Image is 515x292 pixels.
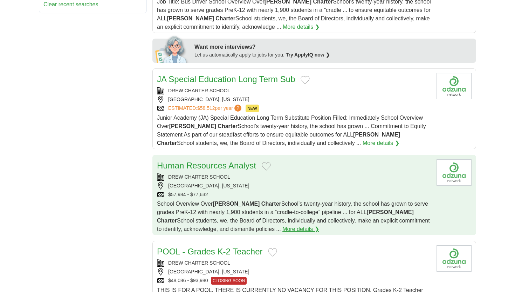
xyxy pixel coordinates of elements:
[197,105,215,111] span: $58,512
[157,161,256,170] a: Human Resources Analyst
[169,123,216,129] strong: [PERSON_NAME]
[261,201,281,207] strong: Charter
[168,105,243,112] a: ESTIMATED:$58,512per year?
[157,140,177,146] strong: Charter
[157,173,431,181] div: DREW CHARTER SCHOOL
[167,15,214,21] strong: [PERSON_NAME]
[157,268,431,276] div: [GEOGRAPHIC_DATA], [US_STATE]
[211,277,247,285] span: CLOSING SOON
[157,182,431,190] div: [GEOGRAPHIC_DATA], [US_STATE]
[262,162,271,171] button: Add to favorite jobs
[215,15,235,21] strong: Charter
[157,277,431,285] div: $48,086 - $93,980
[268,248,277,257] button: Add to favorite jobs
[157,74,295,84] a: JA Special Education Long Term Sub
[157,218,177,224] strong: Charter
[43,1,98,7] a: Clear recent searches
[246,105,259,112] span: NEW
[157,201,430,232] span: School Overview Over School’s twenty-year history, the school has grown to serve grades PreK-12 w...
[437,245,472,272] img: Company logo
[157,259,431,267] div: DREW CHARTER SCHOOL
[155,35,189,63] img: apply-iq-scientist.png
[218,123,238,129] strong: Charter
[301,76,310,84] button: Add to favorite jobs
[353,132,400,138] strong: [PERSON_NAME]
[286,52,330,58] a: Try ApplyIQ now ❯
[157,87,431,94] div: DREW CHARTER SCHOOL
[157,96,431,103] div: [GEOGRAPHIC_DATA], [US_STATE]
[213,201,260,207] strong: [PERSON_NAME]
[437,73,472,99] img: Company logo
[234,105,241,112] span: ?
[282,225,319,233] a: More details ❯
[283,23,320,31] a: More details ❯
[157,191,431,198] div: $57,984 - $77,632
[194,51,472,59] div: Let us automatically apply to jobs for you.
[367,209,414,215] strong: [PERSON_NAME]
[194,43,472,51] div: Want more interviews?
[157,247,262,256] a: POOL - Grades K-2 Teacher
[363,139,399,147] a: More details ❯
[157,115,426,146] span: Junior Academy (JA) Special Education Long Term Substitute Position Filled: Immediately School Ov...
[437,159,472,186] img: Company logo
